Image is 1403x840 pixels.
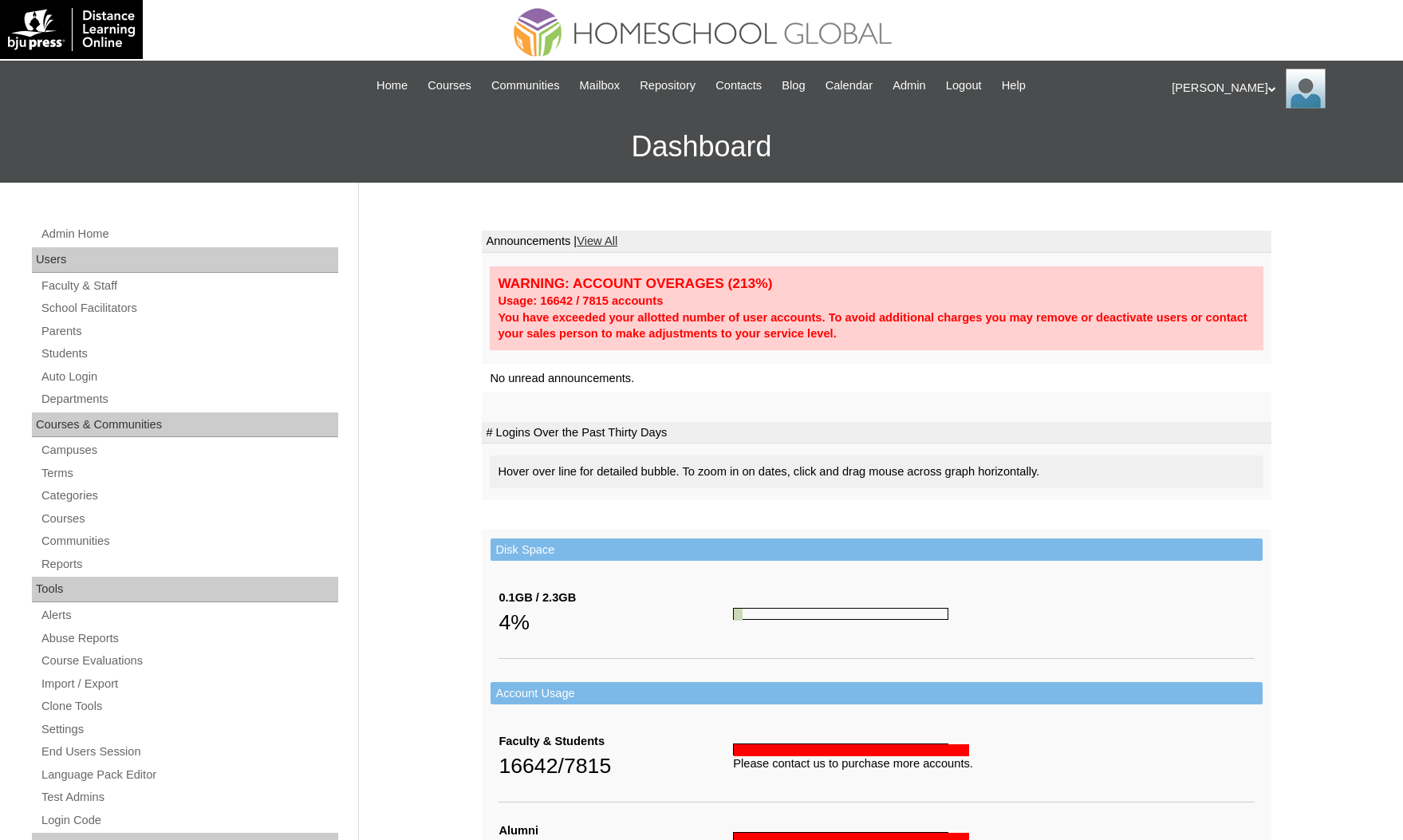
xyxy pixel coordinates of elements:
[782,77,805,95] span: Blog
[40,696,338,716] a: Clone Tools
[40,765,338,785] a: Language Pack Editor
[490,455,1263,488] div: Hover over line for detailed bubble. To zoom in on dates, click and drag mouse across graph horiz...
[8,111,1395,183] h3: Dashboard
[8,8,135,51] img: logo-white.png
[1286,69,1326,108] img: Ariane Ebuen
[40,509,338,529] a: Courses
[40,298,338,318] a: School Facilitators
[40,344,338,364] a: Students
[482,422,1271,444] td: # Logins Over the Past Thirty Days
[40,651,338,671] a: Course Evaluations
[491,538,1263,562] td: Disk Space
[420,77,479,95] a: Courses
[40,224,338,244] a: Admin Home
[498,294,663,307] strong: Usage: 16642 / 7815 accounts
[482,231,1271,253] td: Announcements |
[32,577,338,602] div: Tools
[40,674,338,694] a: Import / Export
[707,77,770,95] a: Contacts
[632,77,703,95] a: Repository
[40,554,338,574] a: Reports
[491,682,1263,705] td: Account Usage
[32,247,338,273] div: Users
[498,310,1255,342] div: You have exceeded your allotted number of user accounts. To avoid additional charges you may remo...
[885,77,934,95] a: Admin
[40,276,338,296] a: Faculty & Staff
[40,463,338,483] a: Terms
[40,486,338,506] a: Categories
[577,235,617,247] a: View All
[994,77,1034,95] a: Help
[482,364,1271,393] td: No unread announcements.
[483,77,568,95] a: Communities
[40,720,338,739] a: Settings
[498,274,1255,293] div: WARNING: ACCOUNT OVERAGES (213%)
[40,321,338,341] a: Parents
[499,606,733,638] div: 4%
[368,77,416,95] a: Home
[499,733,733,750] div: Faculty & Students
[1172,69,1387,108] div: [PERSON_NAME]
[32,412,338,438] div: Courses & Communities
[733,755,1255,772] div: Please contact us to purchase more accounts.
[572,77,629,95] a: Mailbox
[774,77,813,95] a: Blog
[640,77,696,95] span: Repository
[893,77,926,95] span: Admin
[499,822,733,839] div: Alumni
[40,629,338,649] a: Abuse Reports
[499,750,733,782] div: 16642/7815
[40,367,338,387] a: Auto Login
[40,742,338,762] a: End Users Session
[818,77,881,95] a: Calendar
[40,810,338,830] a: Login Code
[40,787,338,807] a: Test Admins
[491,77,560,95] span: Communities
[1002,77,1026,95] span: Help
[40,440,338,460] a: Campuses
[40,605,338,625] a: Alerts
[40,389,338,409] a: Departments
[428,77,471,95] span: Courses
[938,77,990,95] a: Logout
[376,77,408,95] span: Home
[580,77,621,95] span: Mailbox
[715,77,762,95] span: Contacts
[499,590,733,606] div: 0.1GB / 2.3GB
[826,77,873,95] span: Calendar
[40,531,338,551] a: Communities
[946,77,982,95] span: Logout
